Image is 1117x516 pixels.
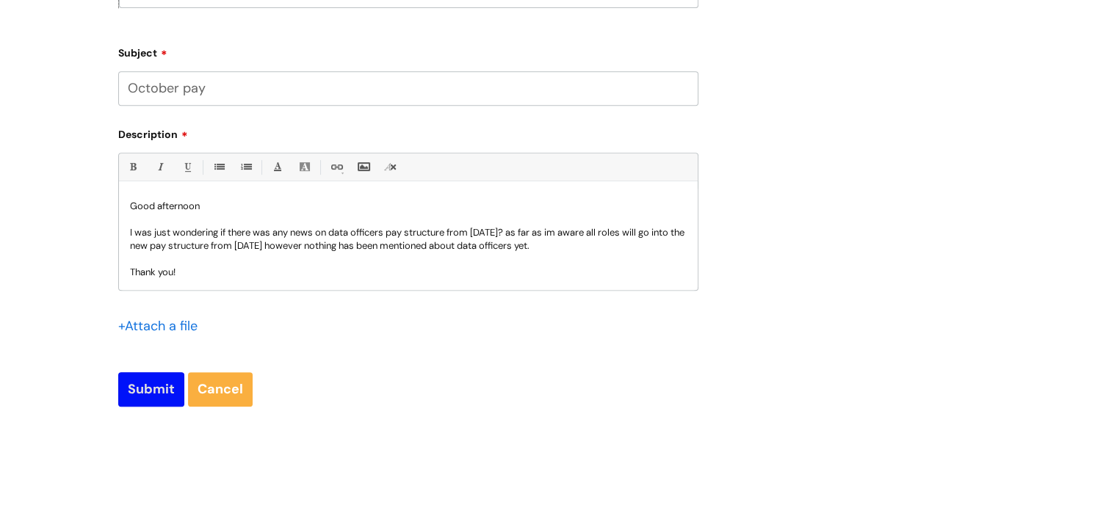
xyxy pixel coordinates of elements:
a: Link [327,158,345,176]
input: Submit [118,372,184,406]
label: Description [118,123,698,141]
a: Back Color [295,158,314,176]
a: Remove formatting (Ctrl-\) [381,158,400,176]
a: Bold (Ctrl-B) [123,158,142,176]
a: Italic (Ctrl-I) [151,158,169,176]
p: I was just wondering if there was any news on data officers pay structure from [DATE]? as far as ... [130,226,687,252]
a: Underline(Ctrl-U) [178,158,196,176]
div: Attach a file [118,314,206,338]
label: Subject [118,42,698,59]
p: Good afternoon [130,200,687,213]
a: • Unordered List (Ctrl-Shift-7) [209,158,228,176]
a: 1. Ordered List (Ctrl-Shift-8) [236,158,255,176]
p: Thank you! [130,266,687,279]
a: Insert Image... [354,158,372,176]
a: Font Color [268,158,286,176]
a: Cancel [188,372,253,406]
